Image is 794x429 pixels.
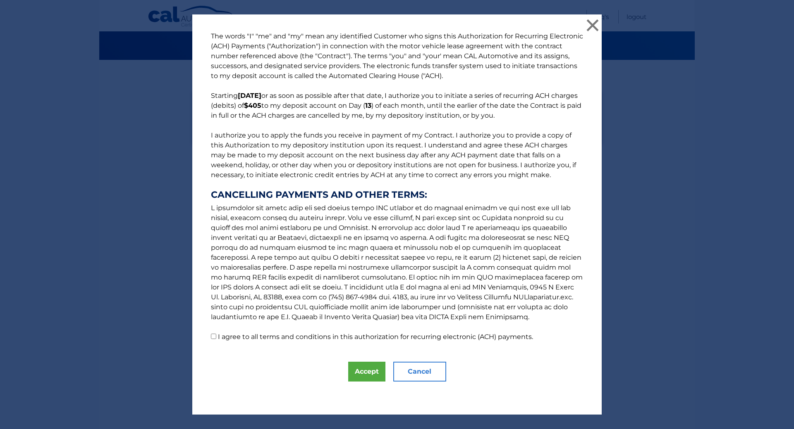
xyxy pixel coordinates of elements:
p: The words "I" "me" and "my" mean any identified Customer who signs this Authorization for Recurri... [203,31,591,342]
b: $405 [244,102,261,109]
label: I agree to all terms and conditions in this authorization for recurring electronic (ACH) payments. [218,333,533,341]
strong: CANCELLING PAYMENTS AND OTHER TERMS: [211,190,583,200]
button: Cancel [393,362,446,382]
b: 13 [365,102,371,109]
button: × [584,17,601,33]
b: [DATE] [238,92,261,100]
button: Accept [348,362,385,382]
